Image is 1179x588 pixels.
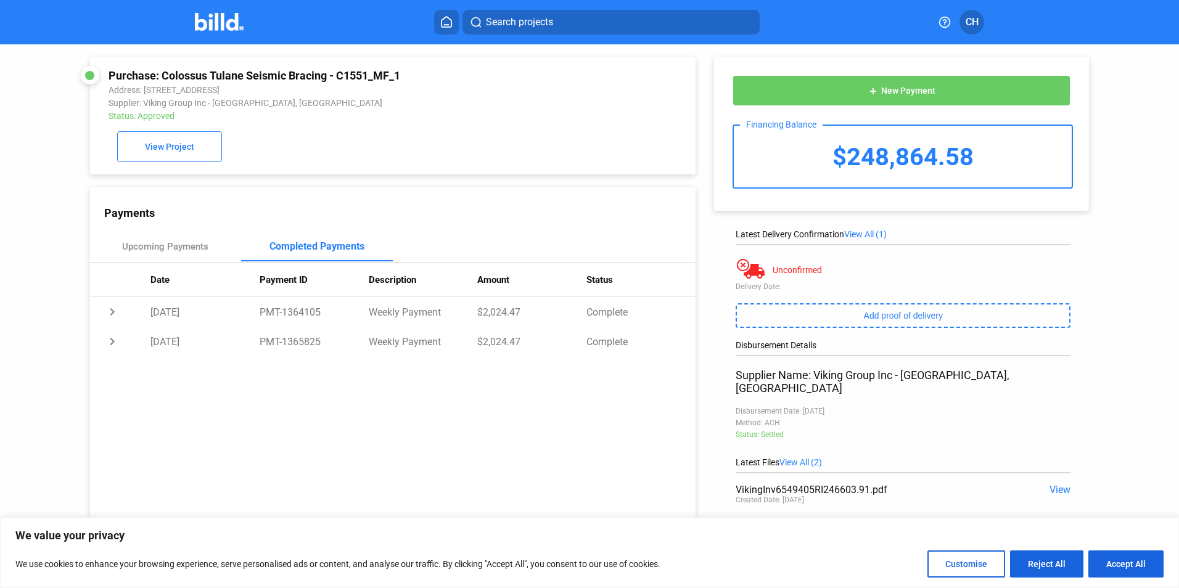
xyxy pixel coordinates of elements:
[586,327,696,356] td: Complete
[966,15,979,30] span: CH
[927,550,1005,578] button: Customise
[736,369,1070,394] div: Supplier Name: Viking Group Inc - [GEOGRAPHIC_DATA], [GEOGRAPHIC_DATA]
[150,327,260,356] td: [DATE]
[15,528,1164,543] p: We value your privacy
[15,557,660,571] p: We use cookies to enhance your browsing experience, serve personalised ads or content, and analys...
[477,327,586,356] td: $2,024.47
[195,13,244,31] img: Billd Company Logo
[736,419,1070,427] div: Method: ACH
[369,327,478,356] td: Weekly Payment
[269,240,364,252] div: Completed Payments
[260,263,369,297] th: Payment ID
[736,407,1070,415] div: Disbursement Date: [DATE]
[736,282,1070,291] div: Delivery Date:
[109,98,564,108] div: Supplier: Viking Group Inc - [GEOGRAPHIC_DATA], [GEOGRAPHIC_DATA]
[260,327,369,356] td: PMT-1365825
[736,496,804,504] div: Created Date: [DATE]
[736,430,1070,439] div: Status: Settled
[736,340,1070,350] div: Disbursement Details
[959,10,984,35] button: CH
[122,241,208,252] div: Upcoming Payments
[150,297,260,327] td: [DATE]
[1010,550,1083,578] button: Reject All
[733,75,1070,106] button: New Payment
[868,86,878,96] mat-icon: add
[109,111,564,121] div: Status: Approved
[477,263,586,297] th: Amount
[734,126,1072,187] div: $248,864.58
[736,457,1070,467] div: Latest Files
[736,303,1070,328] button: Add proof of delivery
[773,265,822,275] div: Unconfirmed
[145,142,194,152] span: View Project
[109,69,564,82] div: Purchase: Colossus Tulane Seismic Bracing - C1551_MF_1
[736,484,1004,496] div: VikingInv6549405RI246603.91.pdf
[260,297,369,327] td: PMT-1364105
[150,263,260,297] th: Date
[881,86,935,96] span: New Payment
[369,263,478,297] th: Description
[117,131,222,162] button: View Project
[740,120,823,129] div: Financing Balance
[844,229,887,239] span: View All (1)
[1088,550,1164,578] button: Accept All
[864,311,943,321] span: Add proof of delivery
[779,457,822,467] span: View All (2)
[586,263,696,297] th: Status
[104,206,696,219] div: Payments
[369,297,478,327] td: Weekly Payment
[1050,484,1070,496] span: View
[486,15,553,30] span: Search projects
[586,297,696,327] td: Complete
[462,10,760,35] button: Search projects
[736,229,1070,239] div: Latest Delivery Confirmation
[477,297,586,327] td: $2,024.47
[109,85,564,95] div: Address: [STREET_ADDRESS]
